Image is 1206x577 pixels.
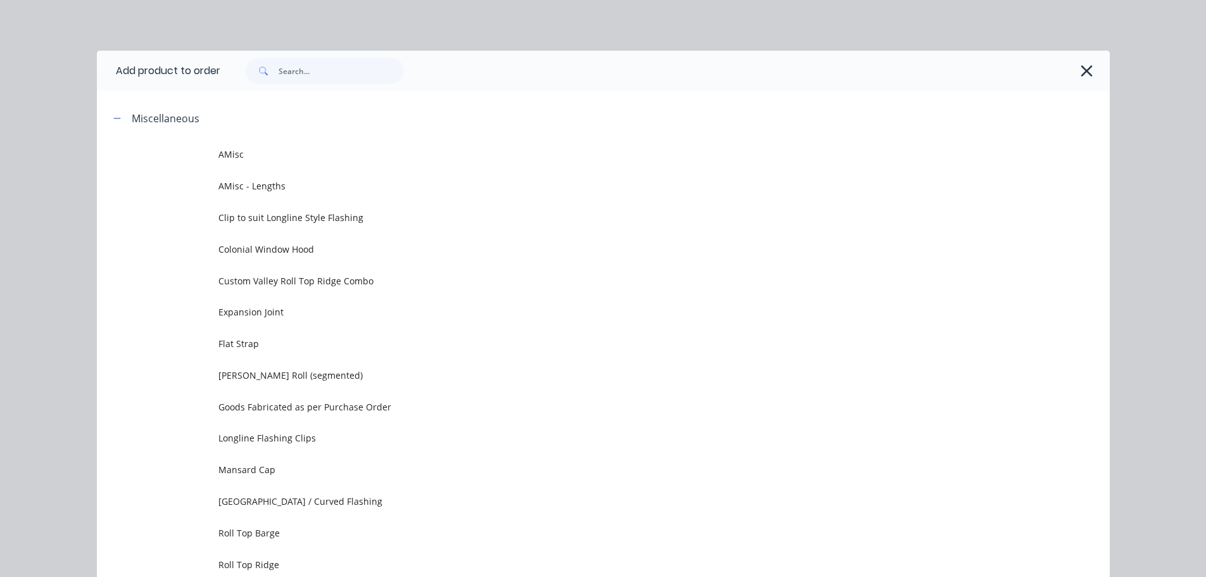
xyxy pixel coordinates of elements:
[218,148,931,161] span: AMisc
[218,305,931,319] span: Expansion Joint
[218,431,931,445] span: Longline Flashing Clips
[97,51,220,91] div: Add product to order
[218,558,931,571] span: Roll Top Ridge
[218,400,931,414] span: Goods Fabricated as per Purchase Order
[218,179,931,193] span: AMisc - Lengths
[218,243,931,256] span: Colonial Window Hood
[218,526,931,540] span: Roll Top Barge
[218,337,931,350] span: Flat Strap
[218,495,931,508] span: [GEOGRAPHIC_DATA] / Curved Flashing
[279,58,404,84] input: Search...
[218,463,931,476] span: Mansard Cap
[218,369,931,382] span: [PERSON_NAME] Roll (segmented)
[218,211,931,224] span: Clip to suit Longline Style Flashing
[132,111,199,126] div: Miscellaneous
[218,274,931,288] span: Custom Valley Roll Top Ridge Combo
